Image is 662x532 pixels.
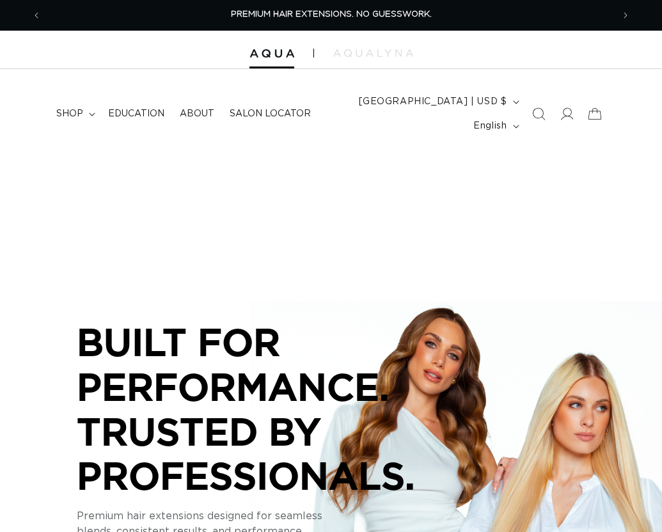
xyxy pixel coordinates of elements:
span: English [473,120,507,133]
a: Education [100,100,172,127]
span: shop [56,108,83,120]
a: About [172,100,222,127]
button: [GEOGRAPHIC_DATA] | USD $ [351,90,524,114]
span: [GEOGRAPHIC_DATA] | USD $ [359,95,507,109]
img: aqualyna.com [333,49,413,57]
p: BUILT FOR PERFORMANCE. TRUSTED BY PROFESSIONALS. [77,320,461,497]
summary: Search [524,100,553,128]
span: Education [108,108,164,120]
span: Salon Locator [230,108,311,120]
button: Previous announcement [22,3,51,27]
span: About [180,108,214,120]
a: Salon Locator [222,100,319,127]
button: English [466,114,524,138]
summary: shop [49,100,100,127]
button: Next announcement [611,3,640,27]
span: PREMIUM HAIR EXTENSIONS. NO GUESSWORK. [231,10,432,19]
img: Aqua Hair Extensions [249,49,294,58]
